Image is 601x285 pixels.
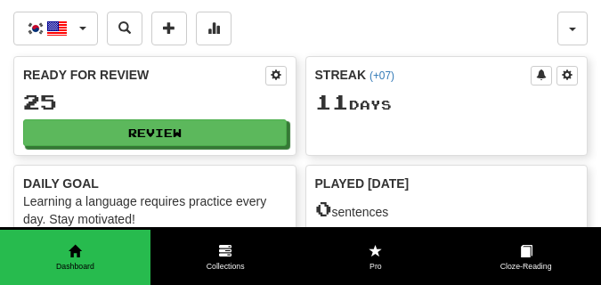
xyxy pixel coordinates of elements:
div: Ready for Review [23,66,265,84]
div: Streak [315,66,532,84]
button: Add sentence to collection [151,12,187,45]
a: (+07) [370,69,394,82]
div: Daily Goal [23,175,287,192]
button: Search sentences [107,12,142,45]
div: Learning a language requires practice every day. Stay motivated! [23,192,287,228]
span: 11 [315,89,349,114]
span: Pro [301,261,451,273]
button: Review [23,119,287,146]
div: Day s [315,91,579,114]
div: 25 [23,91,287,113]
span: Played [DATE] [315,175,410,192]
span: Collections [150,261,301,273]
span: 0 [315,196,332,221]
span: Cloze-Reading [451,261,601,273]
div: sentences [315,198,579,221]
button: More stats [196,12,231,45]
